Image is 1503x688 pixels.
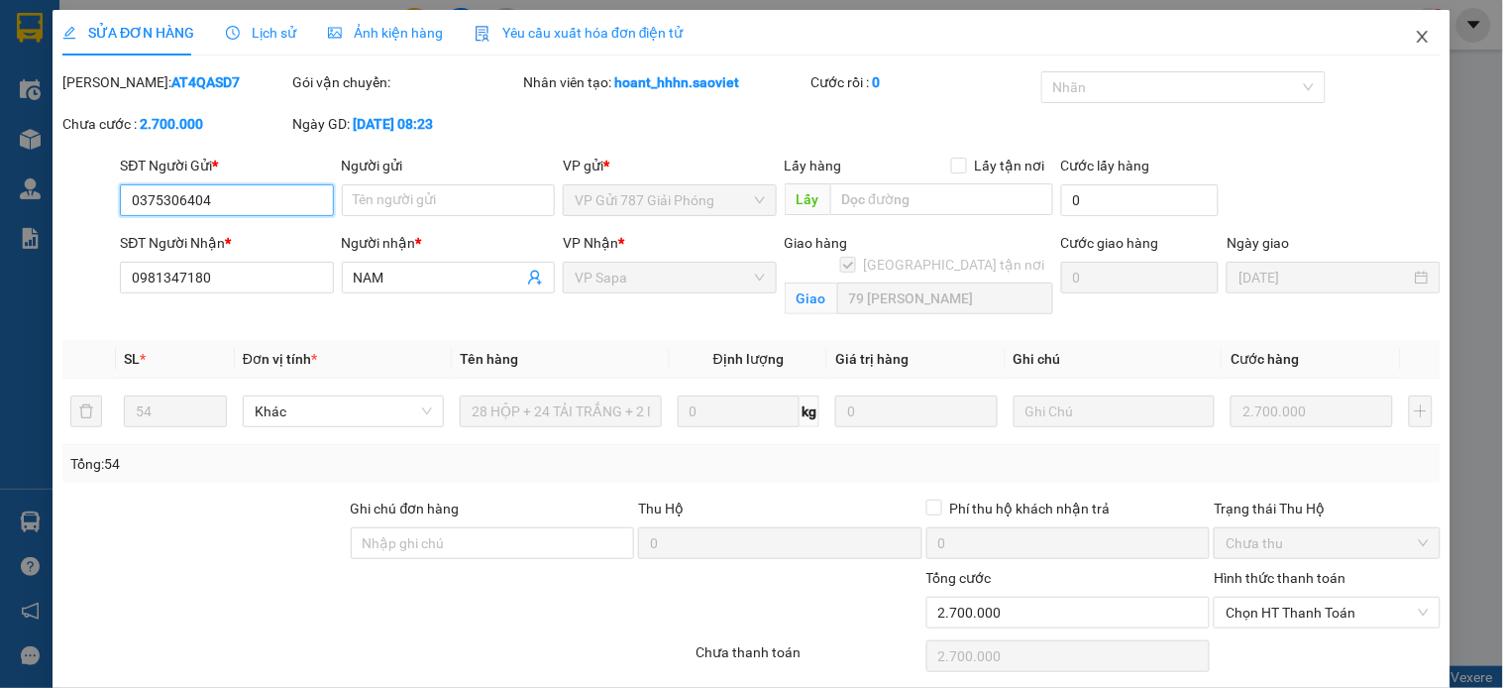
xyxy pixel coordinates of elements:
[873,74,881,90] b: 0
[226,25,296,41] span: Lịch sử
[527,270,543,286] span: user-add
[614,74,739,90] b: hoant_hhhn.saoviet
[1226,598,1428,628] span: Chọn HT Thanh Toán
[835,396,998,427] input: 0
[120,232,333,254] div: SĐT Người Nhận
[351,501,460,516] label: Ghi chú đơn hàng
[124,351,140,367] span: SL
[62,113,288,135] div: Chưa cước :
[785,158,842,173] span: Lấy hàng
[140,116,203,132] b: 2.700.000
[351,527,635,559] input: Ghi chú đơn hàng
[1231,351,1299,367] span: Cước hàng
[1227,235,1289,251] label: Ngày giao
[1214,570,1345,586] label: Hình thức thanh toán
[785,183,830,215] span: Lấy
[563,155,776,176] div: VP gửi
[785,283,837,314] span: Giao
[926,570,992,586] span: Tổng cước
[62,25,194,41] span: SỬA ĐƠN HÀNG
[460,351,518,367] span: Tên hàng
[475,25,684,41] span: Yêu cầu xuất hóa đơn điện tử
[475,26,490,42] img: icon
[830,183,1053,215] input: Dọc đường
[785,235,848,251] span: Giao hàng
[835,351,909,367] span: Giá trị hàng
[1061,235,1159,251] label: Cước giao hàng
[354,116,434,132] b: [DATE] 08:23
[342,155,555,176] div: Người gửi
[171,74,240,90] b: AT4QASD7
[70,396,102,427] button: delete
[575,263,764,292] span: VP Sapa
[800,396,819,427] span: kg
[856,254,1053,276] span: [GEOGRAPHIC_DATA] tận nơi
[1415,29,1431,45] span: close
[293,71,519,93] div: Gói vận chuyển:
[1395,10,1450,65] button: Close
[967,155,1053,176] span: Lấy tận nơi
[1014,396,1215,427] input: Ghi Chú
[942,498,1119,519] span: Phí thu hộ khách nhận trả
[226,26,240,40] span: clock-circle
[1006,340,1223,379] th: Ghi chú
[523,71,807,93] div: Nhân viên tạo:
[1238,267,1410,288] input: Ngày giao
[328,26,342,40] span: picture
[713,351,784,367] span: Định lượng
[255,397,432,426] span: Khác
[1061,158,1150,173] label: Cước lấy hàng
[243,351,317,367] span: Đơn vị tính
[563,235,618,251] span: VP Nhận
[638,501,684,516] span: Thu Hộ
[70,453,582,475] div: Tổng: 54
[1061,184,1220,216] input: Cước lấy hàng
[342,232,555,254] div: Người nhận
[1061,262,1220,293] input: Cước giao hàng
[460,396,661,427] input: VD: Bàn, Ghế
[1226,528,1428,558] span: Chưa thu
[62,26,76,40] span: edit
[1409,396,1433,427] button: plus
[1231,396,1393,427] input: 0
[120,155,333,176] div: SĐT Người Gửi
[811,71,1037,93] div: Cước rồi :
[328,25,443,41] span: Ảnh kiện hàng
[694,641,923,676] div: Chưa thanh toán
[837,283,1053,314] input: Giao tận nơi
[62,71,288,93] div: [PERSON_NAME]:
[575,185,764,215] span: VP Gửi 787 Giải Phóng
[1214,498,1440,519] div: Trạng thái Thu Hộ
[293,113,519,135] div: Ngày GD:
